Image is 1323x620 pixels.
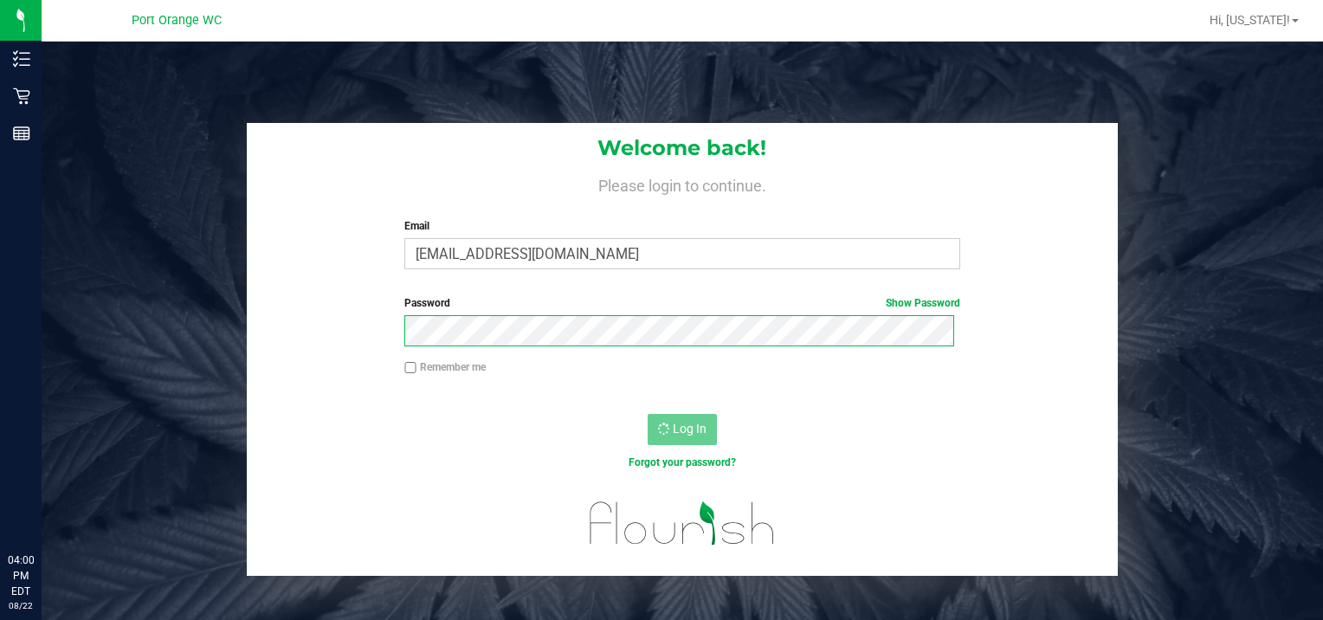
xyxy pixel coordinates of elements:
[8,599,34,612] p: 08/22
[13,50,30,68] inline-svg: Inventory
[404,218,959,234] label: Email
[404,359,486,375] label: Remember me
[673,422,707,436] span: Log In
[13,125,30,142] inline-svg: Reports
[247,173,1119,194] h4: Please login to continue.
[886,297,960,309] a: Show Password
[8,552,34,599] p: 04:00 PM EDT
[629,456,736,468] a: Forgot your password?
[247,137,1119,159] h1: Welcome back!
[648,414,717,445] button: Log In
[13,87,30,105] inline-svg: Retail
[404,362,416,374] input: Remember me
[573,488,791,559] img: flourish_logo.svg
[132,13,222,28] span: Port Orange WC
[404,297,450,309] span: Password
[1210,13,1290,27] span: Hi, [US_STATE]!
